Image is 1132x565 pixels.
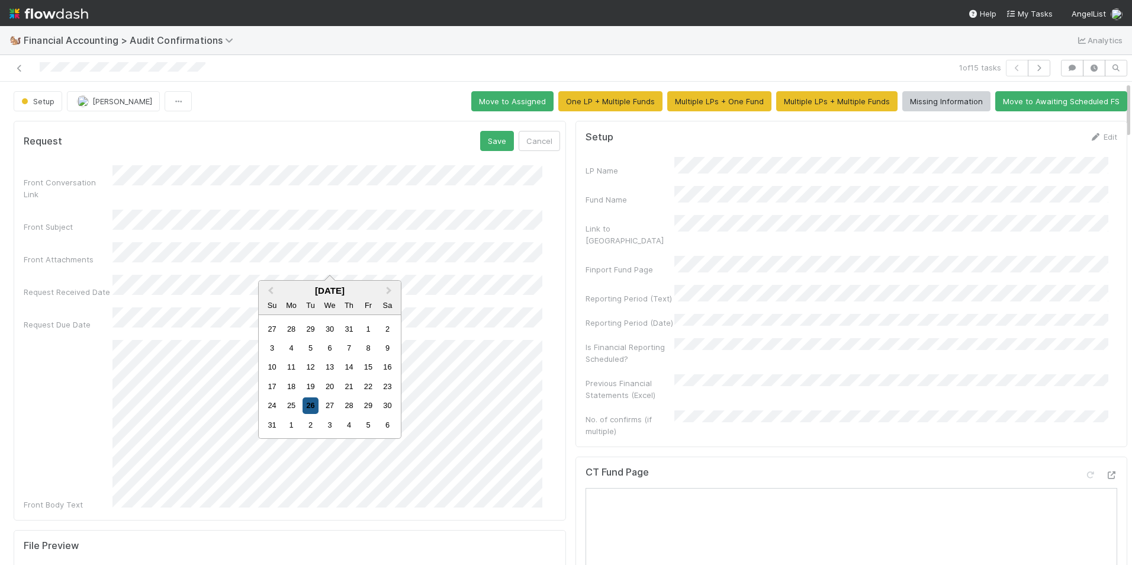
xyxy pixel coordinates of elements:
[260,282,279,301] button: Previous Month
[902,91,990,111] button: Missing Information
[380,378,395,394] div: Choose Saturday, August 23rd, 2025
[1076,33,1123,47] a: Analytics
[14,91,62,111] button: Setup
[341,340,357,356] div: Choose Thursday, August 7th, 2025
[264,340,280,356] div: Choose Sunday, August 3rd, 2025
[262,319,397,435] div: Month August, 2025
[24,253,112,265] div: Front Attachments
[321,297,337,313] div: Wednesday
[1006,9,1053,18] span: My Tasks
[321,321,337,337] div: Choose Wednesday, July 30th, 2025
[321,340,337,356] div: Choose Wednesday, August 6th, 2025
[380,297,395,313] div: Saturday
[67,91,160,111] button: [PERSON_NAME]
[341,397,357,413] div: Choose Thursday, August 28th, 2025
[24,499,112,511] div: Front Body Text
[92,97,152,106] span: [PERSON_NAME]
[303,417,319,433] div: Choose Tuesday, September 2nd, 2025
[519,131,560,151] button: Cancel
[258,280,401,439] div: Choose Date
[264,397,280,413] div: Choose Sunday, August 24th, 2025
[24,136,62,147] h5: Request
[24,221,112,233] div: Front Subject
[1006,8,1053,20] a: My Tasks
[24,176,112,200] div: Front Conversation Link
[24,540,79,552] h5: File Preview
[380,417,395,433] div: Choose Saturday, September 6th, 2025
[360,378,376,394] div: Choose Friday, August 22nd, 2025
[968,8,996,20] div: Help
[586,317,674,329] div: Reporting Period (Date)
[259,285,401,296] div: [DATE]
[24,286,112,298] div: Request Received Date
[303,378,319,394] div: Choose Tuesday, August 19th, 2025
[284,359,300,375] div: Choose Monday, August 11th, 2025
[360,340,376,356] div: Choose Friday, August 8th, 2025
[321,417,337,433] div: Choose Wednesday, September 3rd, 2025
[586,223,674,246] div: Link to [GEOGRAPHIC_DATA]
[586,413,674,437] div: No. of confirms (if multiple)
[380,321,395,337] div: Choose Saturday, August 2nd, 2025
[284,340,300,356] div: Choose Monday, August 4th, 2025
[1072,9,1106,18] span: AngelList
[586,341,674,365] div: Is Financial Reporting Scheduled?
[321,378,337,394] div: Choose Wednesday, August 20th, 2025
[360,397,376,413] div: Choose Friday, August 29th, 2025
[586,264,674,275] div: Finport Fund Page
[303,321,319,337] div: Choose Tuesday, July 29th, 2025
[360,321,376,337] div: Choose Friday, August 1st, 2025
[284,297,300,313] div: Monday
[321,359,337,375] div: Choose Wednesday, August 13th, 2025
[380,359,395,375] div: Choose Saturday, August 16th, 2025
[264,359,280,375] div: Choose Sunday, August 10th, 2025
[341,417,357,433] div: Choose Thursday, September 4th, 2025
[24,319,112,330] div: Request Due Date
[303,340,319,356] div: Choose Tuesday, August 5th, 2025
[586,293,674,304] div: Reporting Period (Text)
[995,91,1127,111] button: Move to Awaiting Scheduled FS
[9,35,21,45] span: 🐿️
[284,397,300,413] div: Choose Monday, August 25th, 2025
[341,321,357,337] div: Choose Thursday, July 31st, 2025
[303,297,319,313] div: Tuesday
[341,359,357,375] div: Choose Thursday, August 14th, 2025
[381,282,400,301] button: Next Month
[264,417,280,433] div: Choose Sunday, August 31st, 2025
[380,340,395,356] div: Choose Saturday, August 9th, 2025
[284,417,300,433] div: Choose Monday, September 1st, 2025
[1089,132,1117,142] a: Edit
[360,417,376,433] div: Choose Friday, September 5th, 2025
[480,131,514,151] button: Save
[959,62,1001,73] span: 1 of 15 tasks
[19,97,54,106] span: Setup
[586,131,613,143] h5: Setup
[321,397,337,413] div: Choose Wednesday, August 27th, 2025
[558,91,663,111] button: One LP + Multiple Funds
[303,397,319,413] div: Choose Tuesday, August 26th, 2025
[380,397,395,413] div: Choose Saturday, August 30th, 2025
[360,359,376,375] div: Choose Friday, August 15th, 2025
[667,91,771,111] button: Multiple LPs + One Fund
[77,95,89,107] img: avatar_487f705b-1efa-4920-8de6-14528bcda38c.png
[24,34,239,46] span: Financial Accounting > Audit Confirmations
[341,297,357,313] div: Thursday
[264,321,280,337] div: Choose Sunday, July 27th, 2025
[341,378,357,394] div: Choose Thursday, August 21st, 2025
[776,91,898,111] button: Multiple LPs + Multiple Funds
[303,359,319,375] div: Choose Tuesday, August 12th, 2025
[284,321,300,337] div: Choose Monday, July 28th, 2025
[1111,8,1123,20] img: avatar_487f705b-1efa-4920-8de6-14528bcda38c.png
[471,91,554,111] button: Move to Assigned
[264,297,280,313] div: Sunday
[284,378,300,394] div: Choose Monday, August 18th, 2025
[360,297,376,313] div: Friday
[264,378,280,394] div: Choose Sunday, August 17th, 2025
[586,165,674,176] div: LP Name
[586,194,674,206] div: Fund Name
[586,467,649,479] h5: CT Fund Page
[586,377,674,401] div: Previous Financial Statements (Excel)
[9,4,88,24] img: logo-inverted-e16ddd16eac7371096b0.svg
